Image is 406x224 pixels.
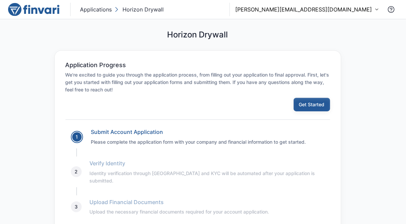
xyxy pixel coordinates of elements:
[65,71,330,93] h6: We're excited to guide you through the application process, from filling out your application to ...
[71,201,82,212] div: 3
[91,138,325,146] h6: Please complete the application form with your company and financial information to get started.
[65,61,126,69] h6: Application Progress
[384,3,398,16] button: Contact Support
[71,166,82,177] div: 2
[123,5,164,13] p: Horizon Drywall
[8,3,59,16] img: logo
[167,30,228,40] h5: Horizon Drywall
[91,129,163,135] a: Submit Account Application
[72,132,82,142] div: 1
[294,98,330,111] button: Get Started
[80,5,112,13] p: Applications
[235,5,372,13] p: [PERSON_NAME][EMAIL_ADDRESS][DOMAIN_NAME]
[113,4,165,15] button: Horizon Drywall
[79,4,113,15] button: Applications
[235,5,379,13] button: [PERSON_NAME][EMAIL_ADDRESS][DOMAIN_NAME]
